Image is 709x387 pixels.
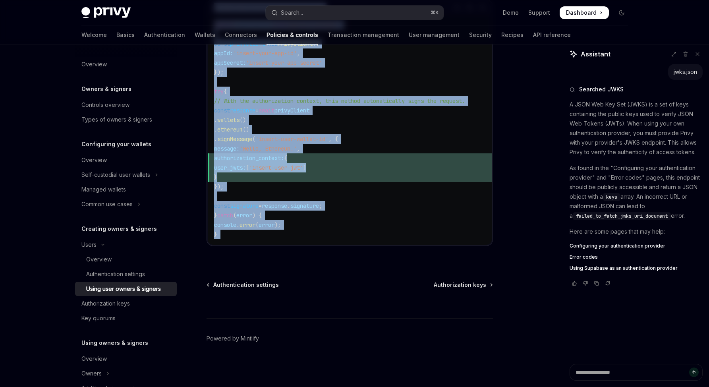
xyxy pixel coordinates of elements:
span: 'insert-user-jwt' [249,164,303,171]
div: Types of owners & signers [81,115,152,124]
a: Key quorums [75,311,177,325]
a: Configuring your authentication provider [570,243,703,249]
p: A JSON Web Key Set (JWKS) is a set of keys containing the public keys used to verify JSON Web Tok... [570,100,703,157]
span: user_jwts: [214,164,246,171]
a: Using user owners & signers [75,282,177,296]
span: Authorization keys [434,281,486,289]
span: signature [230,202,259,209]
span: { [284,155,287,162]
a: Authentication settings [75,267,177,281]
a: Recipes [501,25,524,45]
span: privyClient [274,107,309,114]
span: , [297,50,300,57]
a: Overview [75,352,177,366]
a: Connectors [225,25,257,45]
a: Overview [75,153,177,167]
span: }); [214,183,224,190]
span: // With the authorization context, this method automatically signs the request. [214,97,465,104]
button: Toggle dark mode [615,6,628,19]
span: ; [319,202,322,209]
span: ( [233,212,236,219]
a: Demo [503,9,519,17]
a: User management [409,25,460,45]
div: Search... [281,8,303,17]
span: authorization_context: [214,155,284,162]
button: Toggle Users section [75,238,177,252]
span: 'insert-your-app-id' [233,50,297,57]
div: Controls overview [81,100,129,110]
div: Self-custodial user wallets [81,170,150,180]
span: , { [328,135,338,143]
img: dark logo [81,7,131,18]
span: . [214,126,217,133]
span: const [214,107,230,114]
span: ) { [252,212,262,219]
span: failed_to_fetch_jwks_uri_document [576,213,668,219]
div: Key quorums [81,313,116,323]
span: } [214,231,217,238]
button: Toggle Self-custodial user wallets section [75,168,177,182]
span: = [259,202,262,209]
span: appId: [214,50,233,57]
span: . [214,135,217,143]
span: { [224,88,227,95]
span: signMessage [217,135,252,143]
span: Searched JWKS [579,85,624,93]
h5: Configuring your wallets [81,139,151,149]
div: Authentication settings [86,269,145,279]
a: Authorization keys [434,281,492,289]
a: Overview [75,57,177,72]
a: Security [469,25,492,45]
span: ⌘ K [431,10,439,16]
span: Authentication settings [213,281,279,289]
span: 'insert-your-app-secret' [246,59,322,66]
div: Owners [81,369,102,378]
a: Error codes [570,254,703,260]
span: () [240,116,246,124]
div: Managed wallets [81,185,126,194]
p: As found in the "Configuring your authentication provider" and "Error codes" pages, this endpoint... [570,163,703,221]
a: Controls overview [75,98,177,112]
a: Using Supabase as an authentication provider [570,265,703,271]
a: Powered by Mintlify [207,335,259,342]
a: API reference [533,25,571,45]
span: ] [303,164,306,171]
span: . [287,202,290,209]
span: ( [255,221,259,228]
button: Reload last chat [603,279,612,287]
span: () [243,126,249,133]
span: } [214,174,217,181]
span: = [255,107,259,114]
a: Welcome [81,25,107,45]
h5: Creating owners & signers [81,224,157,234]
span: console [214,221,236,228]
span: const [214,202,230,209]
div: Overview [81,60,107,69]
span: message: [214,145,240,152]
span: Dashboard [566,9,597,17]
a: Transaction management [328,25,399,45]
button: Open search [266,6,444,20]
div: Authorization keys [81,299,130,308]
button: Vote that response was not good [581,279,590,287]
span: response [262,202,287,209]
button: Searched JWKS [570,85,703,93]
span: , [297,145,300,152]
button: Send message [689,368,699,377]
span: . [236,221,240,228]
span: ( [252,135,255,143]
a: Authentication settings [207,281,279,289]
a: Managed wallets [75,182,177,197]
a: Authorization keys [75,296,177,311]
span: try [214,88,224,95]
button: Vote that response was good [570,279,579,287]
button: Toggle Owners section [75,366,177,381]
span: Assistant [581,49,610,59]
h5: Using owners & signers [81,338,148,348]
span: error [236,212,252,219]
span: ethereum [217,126,243,133]
span: keys [606,194,617,200]
span: 'insert-user-wallet-id' [255,135,328,143]
div: Users [81,240,97,250]
textarea: Ask a question... [570,364,703,381]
